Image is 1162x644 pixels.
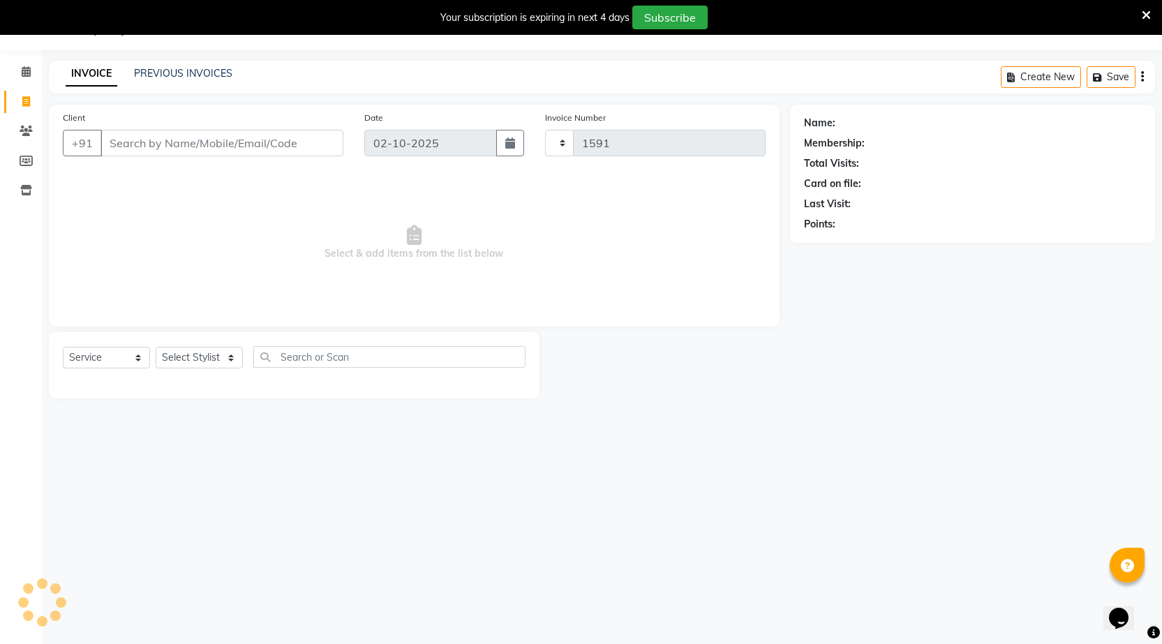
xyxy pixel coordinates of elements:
[804,156,859,171] div: Total Visits:
[364,112,383,124] label: Date
[804,116,835,130] div: Name:
[1087,66,1135,88] button: Save
[440,10,630,25] div: Your subscription is expiring in next 4 days
[63,173,766,313] span: Select & add items from the list below
[63,112,85,124] label: Client
[1103,588,1148,630] iframe: chat widget
[134,67,232,80] a: PREVIOUS INVOICES
[66,61,117,87] a: INVOICE
[253,346,526,368] input: Search or Scan
[1001,66,1081,88] button: Create New
[100,130,343,156] input: Search by Name/Mobile/Email/Code
[63,130,102,156] button: +91
[632,6,708,29] button: Subscribe
[804,136,865,151] div: Membership:
[804,197,851,211] div: Last Visit:
[545,112,606,124] label: Invoice Number
[804,217,835,232] div: Points:
[804,177,861,191] div: Card on file:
